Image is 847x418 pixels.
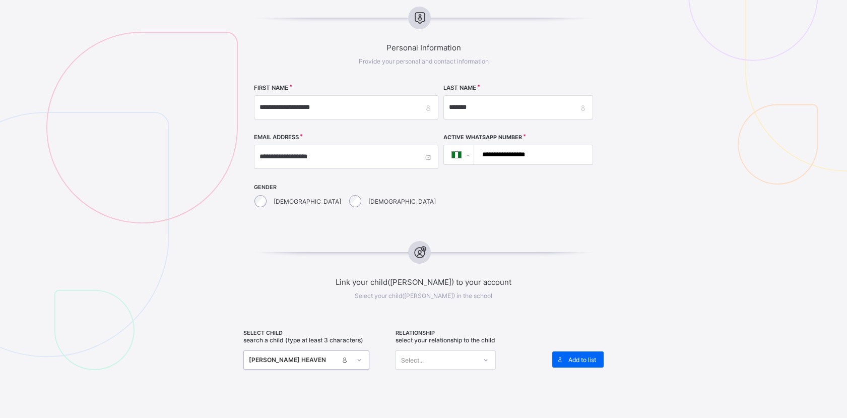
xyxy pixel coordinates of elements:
span: Select your child([PERSON_NAME]) in the school [355,292,492,300]
span: Link your child([PERSON_NAME]) to your account [212,277,635,287]
div: [PERSON_NAME] HEAVEN [249,355,338,365]
label: [DEMOGRAPHIC_DATA] [368,198,436,205]
div: Select... [401,350,423,370]
span: Search a child (type at least 3 characters) [243,336,363,344]
label: LAST NAME [443,84,476,91]
span: SELECT CHILD [243,330,390,336]
label: Active WhatsApp Number [443,134,522,141]
span: Add to list [568,356,596,364]
label: FIRST NAME [254,84,288,91]
span: RELATIONSHIP [395,330,542,336]
span: Personal Information [212,43,635,52]
label: EMAIL ADDRESS [254,134,299,141]
span: Select your relationship to the child [395,336,495,344]
span: GENDER [254,184,438,191]
label: [DEMOGRAPHIC_DATA] [274,198,341,205]
span: Provide your personal and contact information [359,57,489,65]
